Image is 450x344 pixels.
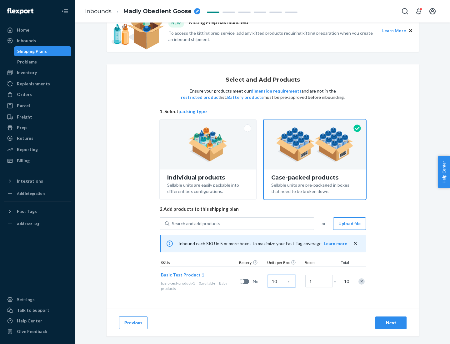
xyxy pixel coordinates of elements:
[333,217,366,230] button: Upload file
[17,81,50,87] div: Replenishments
[181,94,220,100] button: restricted product
[381,320,401,326] div: Next
[80,2,205,21] ol: breadcrumbs
[17,307,49,313] div: Talk to Support
[17,69,37,76] div: Inventory
[343,278,349,285] span: 10
[17,114,32,120] div: Freight
[17,208,37,215] div: Fast Tags
[59,5,71,18] button: Close Navigation
[4,36,71,46] a: Inbounds
[4,326,71,336] button: Give Feedback
[160,260,238,266] div: SKUs
[412,5,425,18] button: Open notifications
[161,281,237,291] div: Baby products
[4,101,71,111] a: Parcel
[251,88,302,94] button: dimension requirements
[4,206,71,216] button: Fast Tags
[17,103,30,109] div: Parcel
[161,272,204,277] span: Basic Test Product 1
[226,77,300,83] h1: Select and Add Products
[17,59,37,65] div: Problems
[199,281,215,286] span: 0 available
[14,46,72,56] a: Shipping Plans
[17,135,33,141] div: Returns
[227,94,263,100] button: Battery products
[324,240,347,247] button: Learn more
[17,296,35,303] div: Settings
[4,89,71,99] a: Orders
[17,146,38,153] div: Reporting
[17,221,39,226] div: Add Fast Tag
[17,91,32,98] div: Orders
[4,219,71,229] a: Add Fast Tag
[17,158,30,164] div: Billing
[17,328,47,335] div: Give Feedback
[4,112,71,122] a: Freight
[238,260,266,266] div: Battery
[253,278,265,285] span: No
[17,318,42,324] div: Help Center
[119,316,147,329] button: Previous
[4,176,71,186] button: Integrations
[168,19,184,27] div: NEW
[4,305,71,315] a: Talk to Support
[333,278,340,285] span: =
[7,8,33,14] img: Flexport logo
[4,156,71,166] a: Billing
[399,5,411,18] button: Open Search Box
[17,178,43,184] div: Integrations
[161,281,195,286] span: basic-test-product-1
[4,25,71,35] a: Home
[17,38,36,44] div: Inbounds
[188,127,227,162] img: individual-pack.facf35554cb0f1810c75b2bd6df2d64e.png
[322,220,326,227] span: or
[352,240,358,247] button: close
[335,260,350,266] div: Total
[4,316,71,326] a: Help Center
[189,19,248,27] p: Kitting Prep has launched
[168,30,377,43] p: To access the kitting prep service, add any kitted products requiring kitting preparation when yo...
[426,5,439,18] button: Open account menu
[4,144,71,154] a: Reporting
[160,206,366,212] span: 2. Add products to this shipping plan
[14,57,72,67] a: Problems
[180,88,345,100] p: Ensure your products meet our and are not in the list. must be pre-approved before inbounding.
[375,316,407,329] button: Next
[17,191,45,196] div: Add Integration
[266,260,303,266] div: Units per Box
[160,108,366,115] span: 1. Select
[4,123,71,133] a: Prep
[303,260,335,266] div: Boxes
[178,108,207,115] button: packing type
[438,156,450,188] button: Help Center
[123,8,192,16] span: Madly Obedient Goose
[172,220,220,227] div: Search and add products
[161,272,204,278] button: Basic Test Product 1
[4,79,71,89] a: Replenishments
[271,181,358,195] div: Sellable units are pre-packaged in boxes that need to be broken down.
[17,124,27,131] div: Prep
[4,133,71,143] a: Returns
[276,127,354,162] img: case-pack.59cecea509d18c883b923b81aeac6d0b.png
[85,8,112,15] a: Inbounds
[4,68,71,78] a: Inventory
[271,175,358,181] div: Case-packed products
[4,189,71,199] a: Add Integration
[160,235,366,252] div: Inbound each SKU in 5 or more boxes to maximize your Fast Tag coverage
[17,27,29,33] div: Home
[305,275,333,287] input: Number of boxes
[4,295,71,305] a: Settings
[167,175,249,181] div: Individual products
[358,278,365,285] div: Remove Item
[268,275,295,287] input: Case Quantity
[167,181,249,195] div: Sellable units are easily packable into different box configurations.
[17,48,47,54] div: Shipping Plans
[382,27,406,34] button: Learn More
[407,27,414,34] button: Close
